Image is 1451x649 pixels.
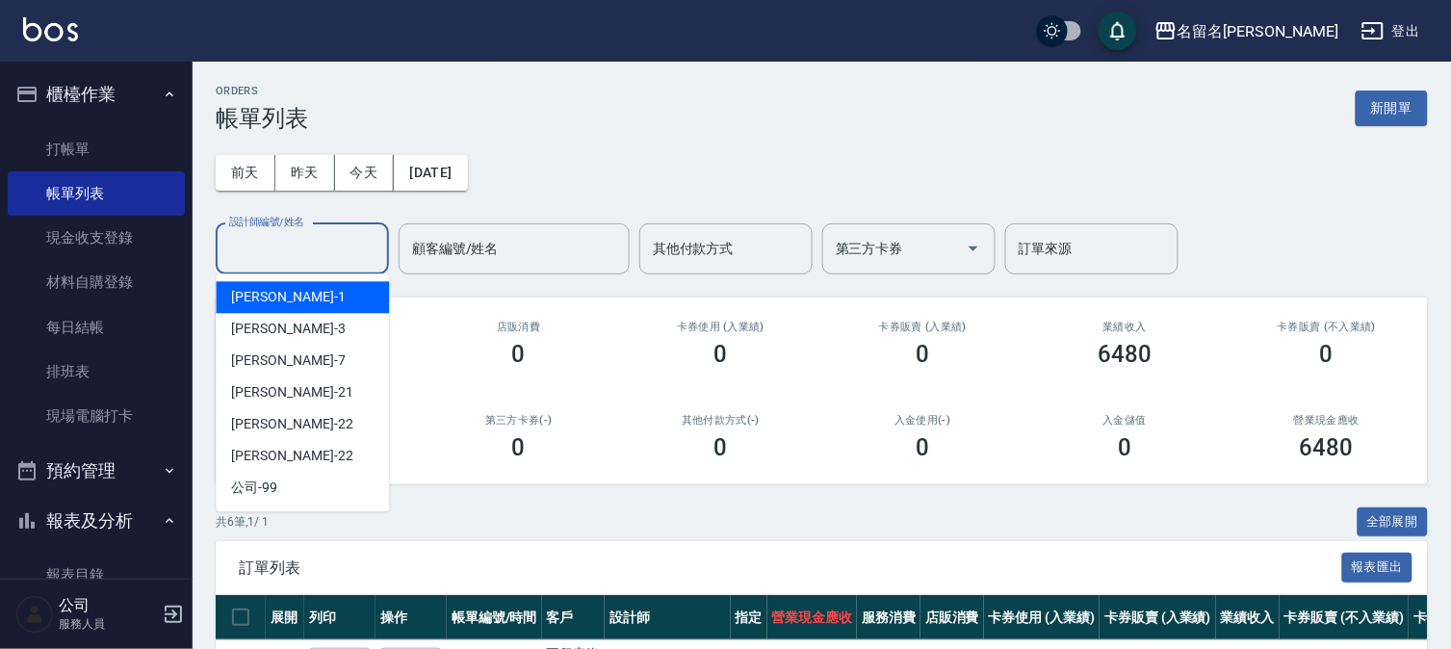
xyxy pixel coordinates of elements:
[15,595,54,634] img: Person
[441,321,597,333] h2: 店販消費
[542,595,606,640] th: 客戶
[1147,12,1346,51] button: 名留名[PERSON_NAME]
[8,553,185,597] a: 報表目錄
[8,446,185,496] button: 預約管理
[23,17,78,41] img: Logo
[59,596,157,615] h5: 公司
[447,595,542,640] th: 帳單編號/時間
[1358,507,1429,537] button: 全部展開
[1300,434,1354,461] h3: 6480
[1342,553,1413,583] button: 報表匯出
[216,105,308,132] h3: 帳單列表
[605,595,730,640] th: 設計師
[376,595,447,640] th: 操作
[231,319,345,339] span: [PERSON_NAME] -3
[231,382,352,402] span: [PERSON_NAME] -21
[1178,19,1338,43] div: 名留名[PERSON_NAME]
[916,434,929,461] h3: 0
[643,414,799,427] h2: 其他付款方式(-)
[216,155,275,191] button: 前天
[1047,321,1203,333] h2: 業績收入
[1249,321,1405,333] h2: 卡券販賣 (不入業績)
[231,478,277,498] span: 公司 -99
[8,171,185,216] a: 帳單列表
[231,287,345,307] span: [PERSON_NAME] -1
[229,215,304,229] label: 設計師編號/姓名
[441,414,597,427] h2: 第三方卡券(-)
[266,595,304,640] th: 展開
[1354,13,1428,49] button: 登出
[512,341,526,368] h3: 0
[984,595,1101,640] th: 卡券使用 (入業績)
[8,350,185,394] a: 排班表
[767,595,858,640] th: 營業現金應收
[714,341,728,368] h3: 0
[59,615,157,633] p: 服務人員
[8,216,185,260] a: 現金收支登錄
[920,595,984,640] th: 店販消費
[231,350,345,371] span: [PERSON_NAME] -7
[239,558,1342,578] span: 訂單列表
[1280,595,1409,640] th: 卡券販賣 (不入業績)
[216,85,308,97] h2: ORDERS
[1342,558,1413,576] a: 報表匯出
[1098,341,1152,368] h3: 6480
[231,414,352,434] span: [PERSON_NAME] -22
[304,595,376,640] th: 列印
[8,305,185,350] a: 每日結帳
[1356,91,1428,126] button: 新開單
[394,155,467,191] button: [DATE]
[844,414,1000,427] h2: 入金使用(-)
[844,321,1000,333] h2: 卡券販賣 (入業績)
[216,513,269,531] p: 共 6 筆, 1 / 1
[1047,414,1203,427] h2: 入金儲值
[1320,341,1334,368] h3: 0
[1249,414,1405,427] h2: 營業現金應收
[958,233,989,264] button: Open
[1099,12,1137,50] button: save
[8,394,185,438] a: 現場電腦打卡
[8,496,185,546] button: 報表及分析
[643,321,799,333] h2: 卡券使用 (入業績)
[1100,595,1216,640] th: 卡券販賣 (入業績)
[1356,98,1428,117] a: 新開單
[1118,434,1131,461] h3: 0
[8,69,185,119] button: 櫃檯作業
[731,595,767,640] th: 指定
[8,127,185,171] a: 打帳單
[275,155,335,191] button: 昨天
[857,595,920,640] th: 服務消費
[714,434,728,461] h3: 0
[8,260,185,304] a: 材料自購登錄
[916,341,929,368] h3: 0
[512,434,526,461] h3: 0
[335,155,395,191] button: 今天
[1216,595,1280,640] th: 業績收入
[231,446,352,466] span: [PERSON_NAME] -22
